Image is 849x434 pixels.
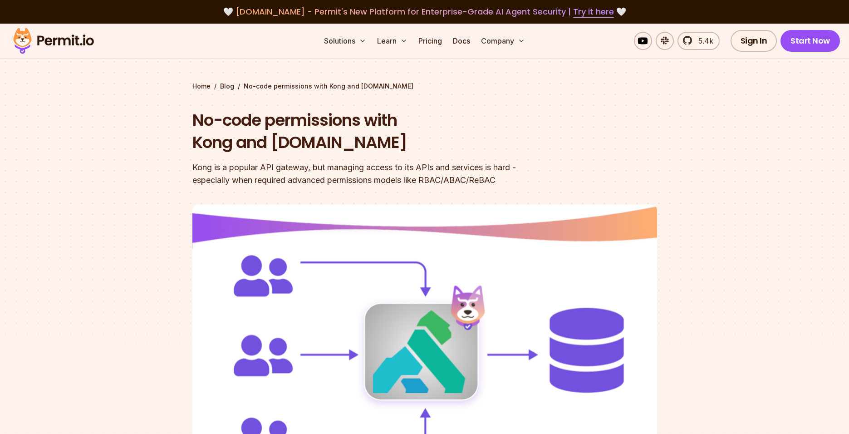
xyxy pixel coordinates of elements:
[9,25,98,56] img: Permit logo
[477,32,529,50] button: Company
[192,161,541,187] div: Kong is a popular API gateway, but managing access to its APIs and services is hard - especially ...
[573,6,614,18] a: Try it here
[731,30,777,52] a: Sign In
[192,82,657,91] div: / /
[677,32,720,50] a: 5.4k
[236,6,614,17] span: [DOMAIN_NAME] - Permit's New Platform for Enterprise-Grade AI Agent Security |
[449,32,474,50] a: Docs
[373,32,411,50] button: Learn
[415,32,446,50] a: Pricing
[22,5,827,18] div: 🤍 🤍
[320,32,370,50] button: Solutions
[780,30,840,52] a: Start Now
[693,35,713,46] span: 5.4k
[192,109,541,154] h1: No-code permissions with Kong and [DOMAIN_NAME]
[220,82,234,91] a: Blog
[192,82,211,91] a: Home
